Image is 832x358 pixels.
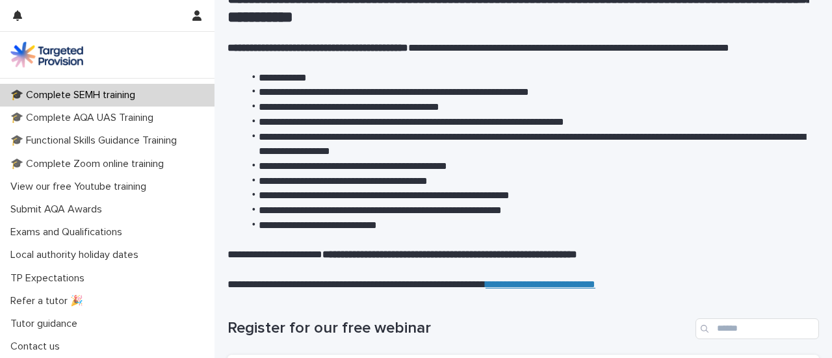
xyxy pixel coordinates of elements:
p: Exams and Qualifications [5,226,133,238]
p: 🎓 Complete AQA UAS Training [5,112,164,124]
h1: Register for our free webinar [227,319,690,338]
p: Submit AQA Awards [5,203,112,216]
p: Tutor guidance [5,318,88,330]
p: TP Expectations [5,272,95,285]
input: Search [695,318,819,339]
p: Local authority holiday dates [5,249,149,261]
p: 🎓 Complete Zoom online training [5,158,174,170]
p: 🎓 Complete SEMH training [5,89,146,101]
p: Contact us [5,340,70,353]
img: M5nRWzHhSzIhMunXDL62 [10,42,83,68]
p: 🎓 Functional Skills Guidance Training [5,134,187,147]
p: Refer a tutor 🎉 [5,295,94,307]
p: View our free Youtube training [5,181,157,193]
